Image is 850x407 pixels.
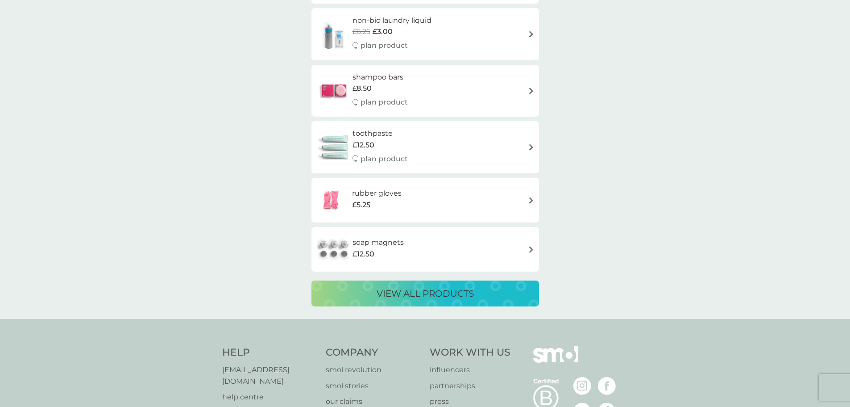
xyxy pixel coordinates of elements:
[352,237,404,248] h6: soap magnets
[528,31,535,38] img: arrow right
[352,83,372,94] span: £8.50
[352,188,402,199] h6: rubber gloves
[573,377,591,395] img: visit the smol Instagram page
[316,75,352,106] img: shampoo bars
[352,15,431,26] h6: non-bio laundry liquid
[352,26,370,38] span: £6.25
[528,246,535,253] img: arrow right
[430,346,510,360] h4: Work With Us
[377,286,474,301] p: view all products
[361,97,408,108] p: plan product
[222,391,317,403] a: help centre
[316,234,352,265] img: soap magnets
[222,346,317,360] h4: Help
[373,26,393,38] span: £3.00
[352,71,408,83] h6: shampoo bars
[352,248,374,260] span: £12.50
[430,380,510,392] a: partnerships
[361,40,408,51] p: plan product
[361,153,408,165] p: plan product
[326,364,421,376] a: smol revolution
[528,144,535,151] img: arrow right
[430,364,510,376] a: influencers
[352,139,374,151] span: £12.50
[528,197,535,204] img: arrow right
[352,199,370,211] span: £5.25
[352,128,408,139] h6: toothpaste
[598,377,616,395] img: visit the smol Facebook page
[533,346,578,376] img: smol
[528,88,535,94] img: arrow right
[316,185,347,216] img: rubber gloves
[326,380,421,392] a: smol stories
[316,132,352,163] img: toothpaste
[311,281,539,306] button: view all products
[316,18,352,50] img: non-bio laundry liquid
[326,346,421,360] h4: Company
[222,364,317,387] a: [EMAIL_ADDRESS][DOMAIN_NAME]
